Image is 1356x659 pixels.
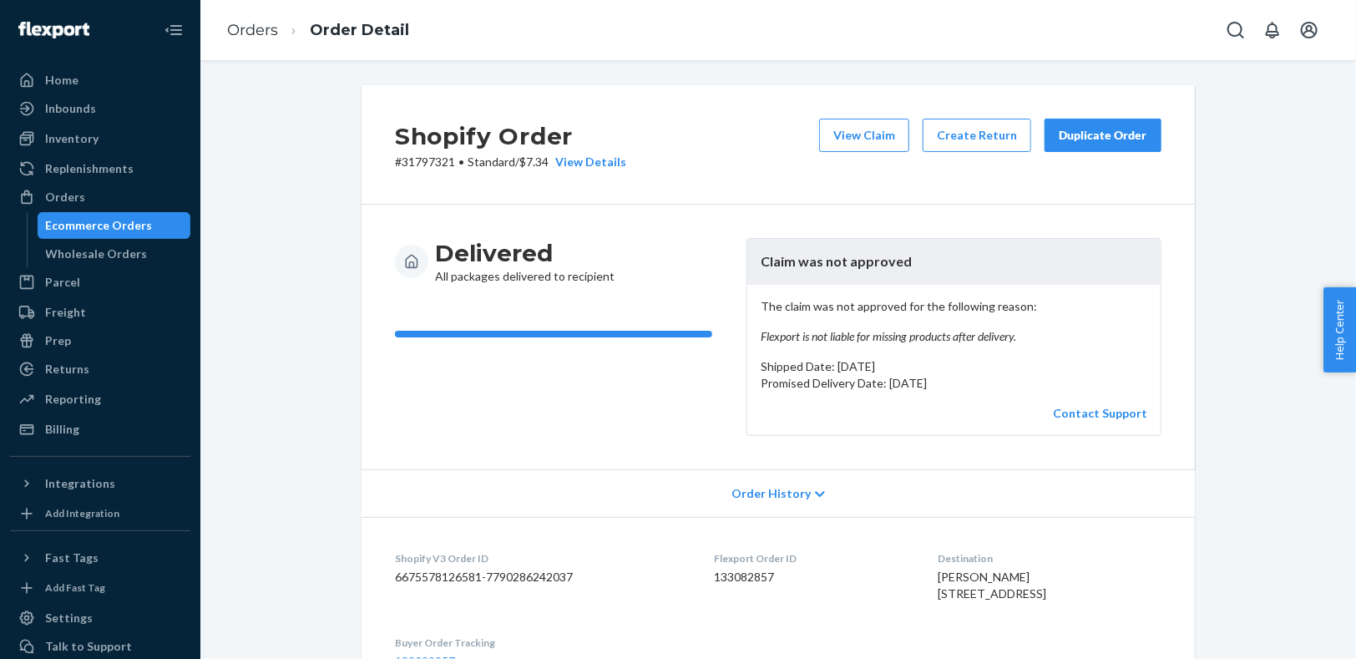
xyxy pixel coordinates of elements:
[10,545,190,571] button: Fast Tags
[10,356,190,383] a: Returns
[38,241,191,267] a: Wholesale Orders
[395,154,626,170] p: # 31797321 / $7.34
[10,67,190,94] a: Home
[10,155,190,182] a: Replenishments
[45,304,86,321] div: Freight
[1323,287,1356,373] button: Help Center
[10,269,190,296] a: Parcel
[45,100,96,117] div: Inbounds
[45,550,99,566] div: Fast Tags
[761,328,1147,345] em: Flexport is not liable for missing products after delivery.
[45,580,105,595] div: Add Fast Tag
[761,298,1147,345] p: The claim was not approved for the following reason:
[1293,13,1326,47] button: Open account menu
[435,238,615,268] h3: Delivered
[157,13,190,47] button: Close Navigation
[1256,13,1289,47] button: Open notifications
[939,570,1047,601] span: [PERSON_NAME] [STREET_ADDRESS]
[10,95,190,122] a: Inbounds
[45,638,132,655] div: Talk to Support
[45,610,93,626] div: Settings
[714,551,911,565] dt: Flexport Order ID
[395,551,687,565] dt: Shopify V3 Order ID
[1053,406,1147,420] a: Contact Support
[214,6,422,55] ol: breadcrumbs
[761,375,1147,392] p: Promised Delivery Date: [DATE]
[45,332,71,349] div: Prep
[10,605,190,631] a: Settings
[1219,13,1252,47] button: Open Search Box
[395,636,687,650] dt: Buyer Order Tracking
[45,391,101,408] div: Reporting
[923,119,1031,152] button: Create Return
[1045,119,1161,152] button: Duplicate Order
[395,119,626,154] h2: Shopify Order
[10,504,190,524] a: Add Integration
[435,238,615,285] div: All packages delivered to recipient
[10,125,190,152] a: Inventory
[10,386,190,413] a: Reporting
[18,22,89,38] img: Flexport logo
[714,569,911,585] dd: 133082857
[731,485,811,502] span: Order History
[939,551,1161,565] dt: Destination
[10,327,190,354] a: Prep
[1059,127,1147,144] div: Duplicate Order
[45,72,78,89] div: Home
[45,274,80,291] div: Parcel
[45,160,134,177] div: Replenishments
[227,21,278,39] a: Orders
[10,299,190,326] a: Freight
[468,155,515,169] span: Standard
[46,246,148,262] div: Wholesale Orders
[549,154,626,170] button: View Details
[38,212,191,239] a: Ecommerce Orders
[761,358,1147,375] p: Shipped Date: [DATE]
[46,217,153,234] div: Ecommerce Orders
[10,416,190,443] a: Billing
[10,470,190,497] button: Integrations
[10,184,190,210] a: Orders
[45,189,85,205] div: Orders
[45,130,99,147] div: Inventory
[45,421,79,438] div: Billing
[395,569,687,585] dd: 6675578126581-7790286242037
[10,578,190,598] a: Add Fast Tag
[45,475,115,492] div: Integrations
[45,361,89,378] div: Returns
[310,21,409,39] a: Order Detail
[819,119,909,152] button: View Claim
[458,155,464,169] span: •
[45,506,119,520] div: Add Integration
[747,239,1161,285] header: Claim was not approved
